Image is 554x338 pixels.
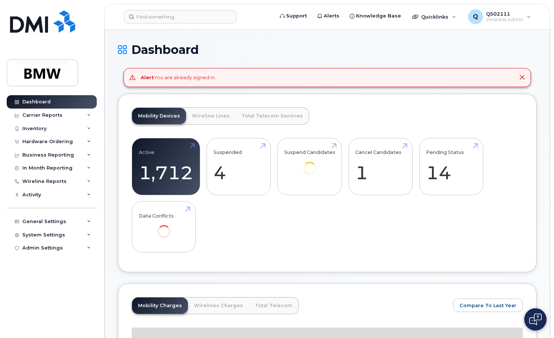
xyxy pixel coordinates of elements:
[139,206,189,248] a: Data Conflicts
[214,142,264,191] a: Suspended 4
[453,299,523,312] button: Compare To Last Year
[132,297,188,314] a: Mobility Charges
[426,142,476,191] a: Pending Status 14
[186,108,236,124] a: Wireline Lines
[284,142,335,185] a: Suspend Candidates
[141,74,216,81] div: You are already signed in.
[236,108,309,124] a: Total Telecom Services
[459,302,516,309] span: Compare To Last Year
[118,43,537,56] h1: Dashboard
[355,142,406,191] a: Cancel Candidates 1
[529,313,542,325] img: Open chat
[141,74,154,80] strong: Alert
[249,297,298,314] a: Total Telecom
[132,108,186,124] a: Mobility Devices
[139,142,193,191] a: Active 1,712
[188,297,249,314] a: Wirelines Charges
